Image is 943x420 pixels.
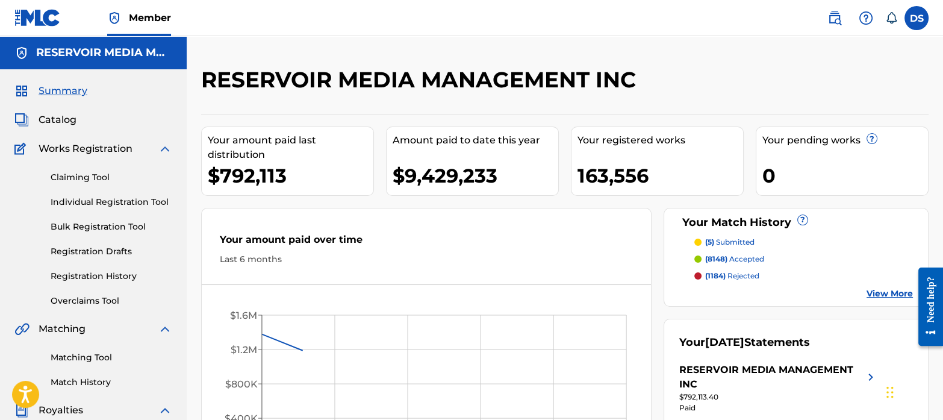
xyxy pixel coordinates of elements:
span: ? [867,134,877,143]
span: ? [798,215,808,225]
img: Matching [14,322,30,336]
span: Royalties [39,403,83,418]
img: Summary [14,84,29,98]
a: CatalogCatalog [14,113,76,127]
span: (8148) [705,254,727,263]
div: Your amount paid last distribution [208,133,373,162]
img: Works Registration [14,142,30,156]
iframe: Chat Widget [883,362,943,420]
a: (5) submitted [694,237,913,248]
img: MLC Logo [14,9,61,27]
span: Matching [39,322,86,336]
img: Top Rightsholder [107,11,122,25]
img: expand [158,322,172,336]
span: Summary [39,84,87,98]
div: $792,113 [208,162,373,189]
div: $792,113.40 [679,392,878,403]
a: SummarySummary [14,84,87,98]
img: search [827,11,842,25]
p: rejected [705,271,759,281]
a: Overclaims Tool [51,295,172,307]
div: Your pending works [762,133,928,148]
img: expand [158,142,172,156]
tspan: $1.2M [231,344,257,356]
img: Catalog [14,113,29,127]
a: RESERVOIR MEDIA MANAGEMENT INCright chevron icon$792,113.40Paid [679,363,878,413]
img: expand [158,403,172,418]
a: Registration History [51,270,172,283]
span: (5) [705,237,714,246]
img: help [859,11,873,25]
div: Amount paid to date this year [393,133,558,148]
div: Your Statements [679,334,810,351]
a: Public Search [823,6,847,30]
img: Royalties [14,403,29,418]
div: Your Match History [679,215,913,231]
div: $9,429,233 [393,162,558,189]
img: right chevron icon [864,363,878,392]
a: (8148) accepted [694,254,913,265]
div: 163,556 [577,162,743,189]
h5: RESERVOIR MEDIA MANAGEMENT INC [36,46,172,60]
p: submitted [705,237,755,248]
img: Accounts [14,46,29,60]
div: User Menu [904,6,929,30]
div: Your amount paid over time [220,233,633,253]
span: Works Registration [39,142,132,156]
a: Matching Tool [51,351,172,364]
tspan: $1.6M [230,310,257,321]
a: Bulk Registration Tool [51,221,172,233]
a: Claiming Tool [51,171,172,184]
span: Catalog [39,113,76,127]
a: Match History [51,376,172,389]
a: Registration Drafts [51,245,172,258]
tspan: $800K [225,378,258,390]
iframe: Resource Center [909,258,943,355]
div: Notifications [885,12,897,24]
span: (1184) [705,271,726,280]
p: accepted [705,254,764,265]
div: 0 [762,162,928,189]
div: Paid [679,403,878,413]
div: Drag [886,374,894,410]
a: View More [867,287,913,300]
div: Help [854,6,878,30]
span: Member [129,11,171,25]
a: Individual Registration Tool [51,196,172,208]
a: (1184) rejected [694,271,913,281]
span: [DATE] [705,336,744,349]
h2: RESERVOIR MEDIA MANAGEMENT INC [201,66,642,93]
div: RESERVOIR MEDIA MANAGEMENT INC [679,363,864,392]
div: Last 6 months [220,253,633,266]
div: Your registered works [577,133,743,148]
